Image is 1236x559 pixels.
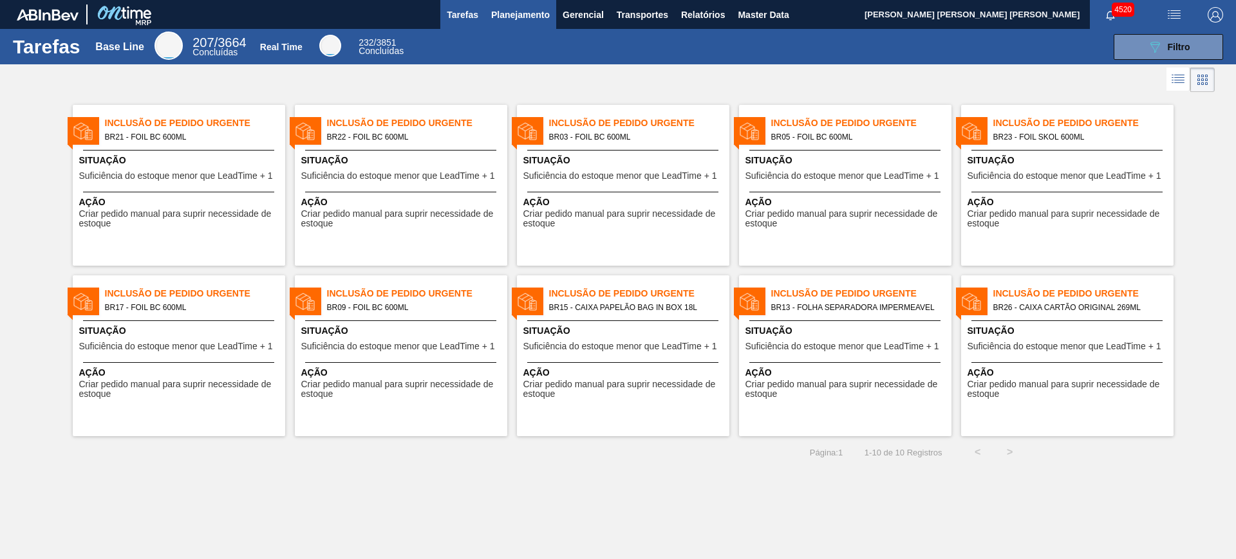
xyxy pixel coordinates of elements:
span: Criar pedido manual para suprir necessidade de estoque [968,380,1170,399]
img: status [962,122,981,141]
span: 1 - 10 de 10 Registros [862,448,942,457]
img: status [73,292,93,311]
span: Planejamento [491,7,550,23]
img: status [73,122,93,141]
span: Situação [301,324,504,338]
span: Criar pedido manual para suprir necessidade de estoque [301,209,504,229]
span: Ação [79,196,282,209]
span: BR09 - FOIL BC 600ML [327,300,497,315]
img: status [295,292,315,311]
span: Concluídas [192,47,238,57]
span: Ação [745,366,948,380]
span: Suficiência do estoque menor que LeadTime + 1 [79,171,273,181]
span: Suficiência do estoque menor que LeadTime + 1 [745,171,939,181]
img: TNhmsLtSVTkK8tSr43FrP2fwEKptu5GPRR3wAAAABJRU5ErkJggg== [17,9,79,21]
button: Filtro [1114,34,1223,60]
span: BR26 - CAIXA CARTÃO ORIGINAL 269ML [993,300,1163,315]
span: Transportes [617,7,668,23]
span: Ação [968,196,1170,209]
div: Base Line [192,37,246,57]
span: Filtro [1168,42,1190,52]
span: 4520 [1112,3,1134,17]
span: Inclusão de Pedido Urgente [549,116,729,130]
img: status [518,292,537,311]
img: status [740,292,759,311]
span: Suficiência do estoque menor que LeadTime + 1 [523,171,717,181]
span: Criar pedido manual para suprir necessidade de estoque [968,209,1170,229]
span: Relatórios [681,7,725,23]
span: Página : 1 [810,448,843,457]
span: / 3851 [359,37,396,48]
span: Inclusão de Pedido Urgente [993,116,1174,130]
span: Criar pedido manual para suprir necessidade de estoque [523,380,726,399]
span: Criar pedido manual para suprir necessidade de estoque [79,209,282,229]
span: Inclusão de Pedido Urgente [771,116,951,130]
span: Inclusão de Pedido Urgente [549,287,729,300]
span: Situação [745,154,948,167]
span: Inclusão de Pedido Urgente [105,116,285,130]
span: Inclusão de Pedido Urgente [771,287,951,300]
img: status [740,122,759,141]
span: Ação [79,366,282,380]
span: Suficiência do estoque menor que LeadTime + 1 [968,342,1161,351]
div: Visão em Cards [1190,68,1215,92]
span: Gerencial [563,7,604,23]
div: Real Time [260,42,303,52]
span: Ação [301,366,504,380]
span: Criar pedido manual para suprir necessidade de estoque [745,380,948,399]
span: Ação [523,196,726,209]
span: 232 [359,37,373,48]
span: BR05 - FOIL BC 600ML [771,130,941,144]
span: Situação [745,324,948,338]
span: Inclusão de Pedido Urgente [105,287,285,300]
span: Suficiência do estoque menor que LeadTime + 1 [79,342,273,351]
span: Ação [745,196,948,209]
div: Base Line [95,41,144,53]
span: Situação [523,324,726,338]
button: > [994,436,1026,468]
span: BR13 - FOLHA SEPARADORA IMPERMEAVEL [771,300,941,315]
span: Tarefas [447,7,478,23]
span: / 3664 [192,35,246,50]
span: Concluídas [359,46,404,56]
button: Notificações [1090,6,1131,24]
span: Situação [968,154,1170,167]
span: Situação [79,154,282,167]
img: Logout [1208,7,1223,23]
span: Inclusão de Pedido Urgente [327,287,507,300]
span: Suficiência do estoque menor que LeadTime + 1 [301,171,495,181]
span: Suficiência do estoque menor que LeadTime + 1 [968,171,1161,181]
span: Inclusão de Pedido Urgente [327,116,507,130]
img: userActions [1166,7,1182,23]
img: status [962,292,981,311]
span: BR17 - FOIL BC 600ML [105,300,275,315]
span: Situação [523,154,726,167]
span: BR22 - FOIL BC 600ML [327,130,497,144]
div: Real Time [359,39,404,55]
span: Master Data [738,7,789,23]
span: Situação [301,154,504,167]
div: Real Time [319,35,341,57]
span: Ação [968,366,1170,380]
span: Situação [968,324,1170,338]
span: Situação [79,324,282,338]
span: Criar pedido manual para suprir necessidade de estoque [79,380,282,399]
span: BR03 - FOIL BC 600ML [549,130,719,144]
button: < [962,436,994,468]
span: Ação [523,366,726,380]
span: BR23 - FOIL SKOL 600ML [993,130,1163,144]
span: Criar pedido manual para suprir necessidade de estoque [745,209,948,229]
img: status [518,122,537,141]
span: Suficiência do estoque menor que LeadTime + 1 [301,342,495,351]
span: Ação [301,196,504,209]
span: Criar pedido manual para suprir necessidade de estoque [301,380,504,399]
span: Inclusão de Pedido Urgente [993,287,1174,300]
span: Suficiência do estoque menor que LeadTime + 1 [523,342,717,351]
div: Base Line [154,32,183,60]
span: Suficiência do estoque menor que LeadTime + 1 [745,342,939,351]
span: 207 [192,35,214,50]
div: Visão em Lista [1166,68,1190,92]
h1: Tarefas [13,39,80,54]
img: status [295,122,315,141]
span: BR21 - FOIL BC 600ML [105,130,275,144]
